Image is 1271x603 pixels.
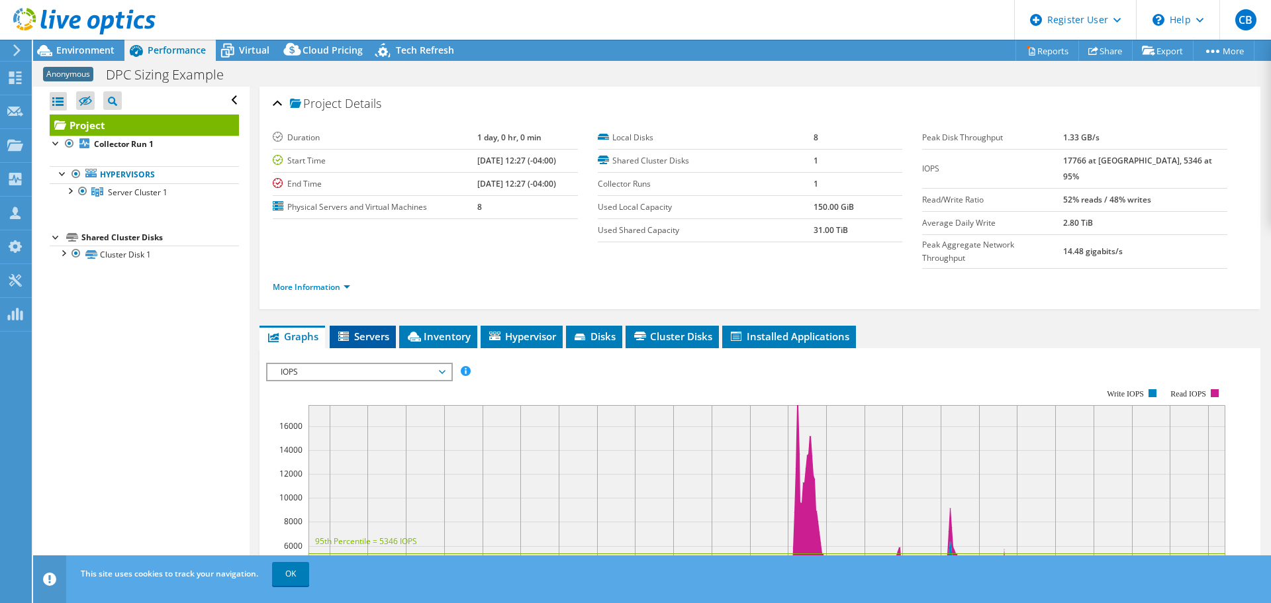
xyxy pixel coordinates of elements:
text: 10000 [279,492,303,503]
label: Used Local Capacity [598,201,814,214]
text: Read IOPS [1171,389,1207,398]
span: Disks [573,330,616,343]
b: 52% reads / 48% writes [1063,194,1151,205]
label: Physical Servers and Virtual Machines [273,201,477,214]
label: Read/Write Ratio [922,193,1063,207]
span: Details [345,95,381,111]
div: Shared Cluster Disks [81,230,239,246]
b: Collector Run 1 [94,138,154,150]
text: 95th Percentile = 5346 IOPS [315,535,417,547]
span: Server Cluster 1 [108,187,167,198]
b: 1 [814,155,818,166]
label: Shared Cluster Disks [598,154,814,167]
label: End Time [273,177,477,191]
b: 8 [814,132,818,143]
b: 2.80 TiB [1063,217,1093,228]
span: Hypervisor [487,330,556,343]
label: Used Shared Capacity [598,224,814,237]
text: 16000 [279,420,303,432]
label: Peak Disk Throughput [922,131,1063,144]
span: Project [290,97,342,111]
h1: DPC Sizing Example [100,68,244,82]
a: Hypervisors [50,166,239,183]
span: Installed Applications [729,330,849,343]
span: CB [1235,9,1256,30]
span: Graphs [266,330,318,343]
span: Anonymous [43,67,93,81]
b: 1.33 GB/s [1063,132,1100,143]
span: Cluster Disks [632,330,712,343]
label: Collector Runs [598,177,814,191]
svg: \n [1153,14,1164,26]
b: 17766 at [GEOGRAPHIC_DATA], 5346 at 95% [1063,155,1212,182]
span: Performance [148,44,206,56]
text: 8000 [284,516,303,527]
b: 14.48 gigabits/s [1063,246,1123,257]
span: This site uses cookies to track your navigation. [81,568,258,579]
b: 1 [814,178,818,189]
text: Write IOPS [1107,389,1144,398]
b: [DATE] 12:27 (-04:00) [477,178,556,189]
b: 150.00 GiB [814,201,854,212]
label: Peak Aggregate Network Throughput [922,238,1063,265]
span: Inventory [406,330,471,343]
span: IOPS [274,364,444,380]
a: Share [1078,40,1133,61]
a: Server Cluster 1 [50,183,239,201]
label: IOPS [922,162,1063,175]
label: Local Disks [598,131,814,144]
a: Collector Run 1 [50,136,239,153]
b: 31.00 TiB [814,224,848,236]
a: OK [272,562,309,586]
label: Duration [273,131,477,144]
b: [DATE] 12:27 (-04:00) [477,155,556,166]
label: Start Time [273,154,477,167]
a: Export [1132,40,1194,61]
span: Virtual [239,44,269,56]
span: Tech Refresh [396,44,454,56]
text: 14000 [279,444,303,455]
b: 8 [477,201,482,212]
b: 1 day, 0 hr, 0 min [477,132,541,143]
span: Servers [336,330,389,343]
label: Average Daily Write [922,216,1063,230]
span: Environment [56,44,115,56]
a: More Information [273,281,350,293]
text: 6000 [284,540,303,551]
a: Reports [1015,40,1079,61]
text: 12000 [279,468,303,479]
a: Project [50,115,239,136]
a: Cluster Disk 1 [50,246,239,263]
a: More [1193,40,1254,61]
span: Cloud Pricing [303,44,363,56]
